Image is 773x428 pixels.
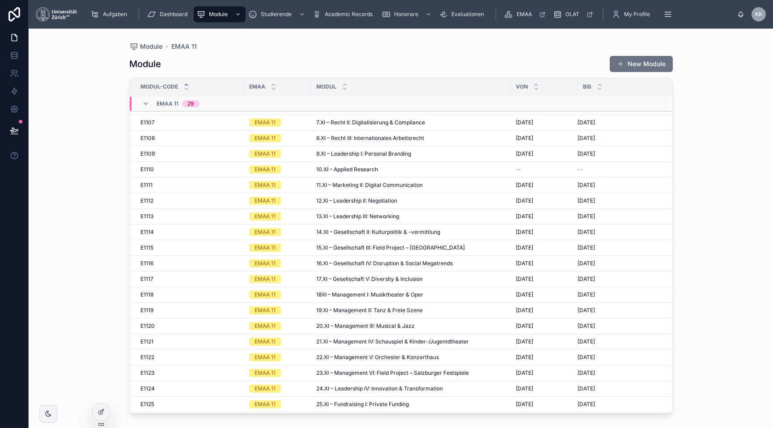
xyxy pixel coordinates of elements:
[140,197,153,204] span: E1112
[255,181,276,189] div: EMAA 11
[578,244,595,251] span: [DATE]
[516,135,572,142] a: [DATE]
[140,244,238,251] a: E1115
[578,166,679,173] a: --
[516,244,572,251] a: [DATE]
[249,322,306,330] a: EMAA 11
[316,119,505,126] a: 7.XI – Recht II: Digitalisierung & Compliance
[578,119,595,126] span: [DATE]
[255,338,276,346] div: EMAA 11
[249,181,306,189] a: EMAA 11
[436,6,490,22] a: Evaluationen
[246,6,310,22] a: Studierende
[578,401,679,408] a: [DATE]
[140,338,153,345] span: E1121
[516,119,533,126] span: [DATE]
[255,322,276,330] div: EMAA 11
[249,259,306,267] a: EMAA 11
[255,369,276,377] div: EMAA 11
[516,401,572,408] a: [DATE]
[140,119,155,126] span: E1107
[129,42,162,51] a: Module
[578,275,595,283] span: [DATE]
[140,150,155,157] span: E1109
[310,6,379,22] a: Academic Records
[194,6,246,22] a: Module
[578,260,595,267] span: [DATE]
[578,260,679,267] a: [DATE]
[325,11,373,18] span: Academic Records
[249,275,306,283] a: EMAA 11
[516,229,572,236] a: [DATE]
[316,197,505,204] a: 12.XI – Leadership II: Negotiation
[578,338,679,345] a: [DATE]
[516,275,533,283] span: [DATE]
[140,275,153,283] span: E1117
[516,260,533,267] span: [DATE]
[550,6,598,22] a: OLAT
[140,182,238,189] a: E1111
[516,166,572,173] a: --
[140,307,238,314] a: E1119
[578,197,595,204] span: [DATE]
[255,400,276,408] div: EMAA 11
[140,322,238,330] a: E1120
[140,166,154,173] span: E1110
[140,135,155,142] span: E1108
[316,213,505,220] a: 13.XI – Leadership III: Networking
[516,385,533,392] span: [DATE]
[316,354,439,361] span: 22.XI – Management V: Orchester & Konzerthaus
[316,385,443,392] span: 24.XI – Leadership IV: Innovation & Transformation
[316,213,399,220] span: 13.XI – Leadership III: Networking
[316,229,505,236] a: 14.XI – Gesellschaft II: Kulturpolitik & -vermittlung
[140,369,238,377] a: E1123
[36,7,77,21] img: App logo
[249,165,306,174] a: EMAA 11
[316,354,505,361] a: 22.XI – Management V: Orchester & Konzerthaus
[249,400,306,408] a: EMAA 11
[140,338,238,345] a: E1121
[516,291,533,298] span: [DATE]
[140,354,238,361] a: E1122
[255,228,276,236] div: EMAA 11
[140,354,154,361] span: E1122
[578,197,679,204] a: [DATE]
[316,244,465,251] span: 15.XI – Gesellschaft III: Field Project – [GEOGRAPHIC_DATA]
[140,135,238,142] a: E1108
[140,260,238,267] a: E1116
[187,100,194,107] div: 29
[578,385,595,392] span: [DATE]
[249,134,306,142] a: EMAA 11
[316,338,505,345] a: 21.XI – Management IV: Schauspiel & Kinder-/Jugentdtheater
[516,83,528,90] span: Von
[516,135,533,142] span: [DATE]
[316,291,505,298] a: 18XI – Management I: Musiktheater & Oper
[255,134,276,142] div: EMAA 11
[255,291,276,299] div: EMAA 11
[255,165,276,174] div: EMAA 11
[316,260,505,267] a: 16.XI – Gesellschaft IV: Disruption & Social Megatrends
[255,385,276,393] div: EMAA 11
[583,83,591,90] span: Bis
[316,83,336,90] span: Modul
[316,150,411,157] span: 9.XI – Leadership I: Personal Branding
[140,291,238,298] a: E1118
[516,275,572,283] a: [DATE]
[516,197,572,204] a: [DATE]
[578,307,679,314] a: [DATE]
[316,166,378,173] span: 10.XI – Applied Research
[249,385,306,393] a: EMAA 11
[316,401,505,408] a: 25.XI – Fundraising I: Private Funding
[84,4,737,24] div: scrollable content
[249,306,306,314] a: EMAA 11
[316,369,505,377] a: 23.XI – Management VI: Field Project – Salzburger Festspiele
[316,322,505,330] a: 20.XI – Management III: Musical & Jazz
[140,401,154,408] span: E1125
[140,83,178,90] span: Modul-Code
[316,307,505,314] a: 19.XI – Management II: Tanz & Freie Szene
[516,369,533,377] span: [DATE]
[316,338,469,345] span: 21.XI – Management IV: Schauspiel & Kinder-/Jugentdtheater
[578,150,595,157] span: [DATE]
[160,11,187,18] span: Dashboard
[255,353,276,361] div: EMAA 11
